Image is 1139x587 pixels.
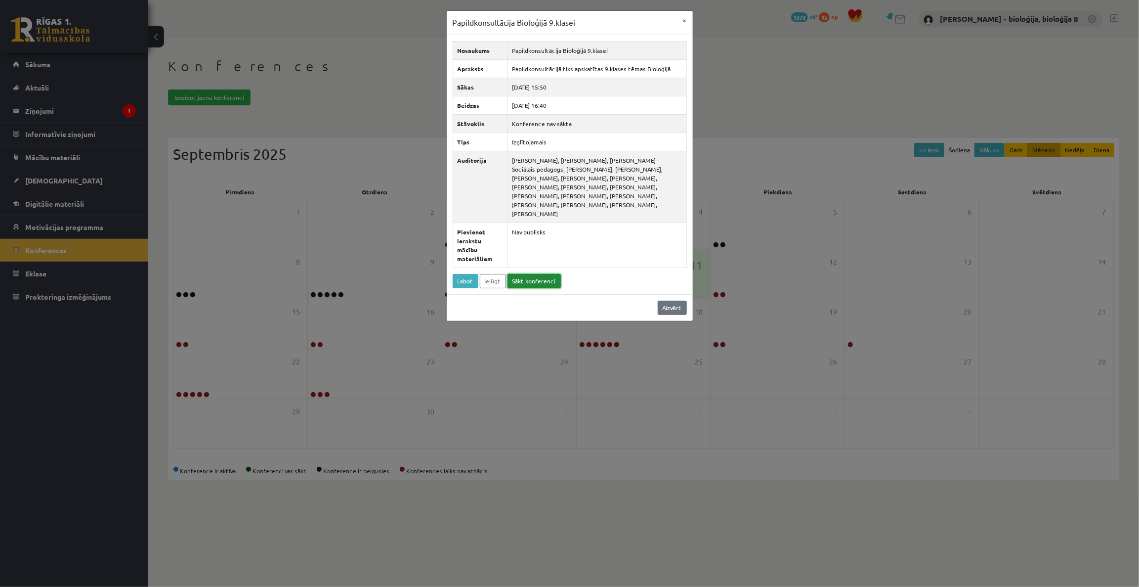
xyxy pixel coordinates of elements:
th: Stāvoklis [453,114,507,133]
th: Apraksts [453,59,507,78]
h3: Papildkonsultācija Bioloģijā 9.klasei [453,17,576,29]
th: Beidzas [453,96,507,114]
a: Aizvērt [658,301,687,315]
th: Auditorija [453,151,507,223]
td: Papildkonsultācijā tiks apskatītas 9.klases tēmas Bioloģijā [507,59,686,78]
td: Nav publisks [507,223,686,268]
td: Papildkonsultācija Bioloģijā 9.klasei [507,41,686,59]
th: Nosaukums [453,41,507,59]
td: [DATE] 15:50 [507,78,686,96]
td: Konference nav sākta [507,114,686,133]
a: Ielūgt [480,274,506,288]
th: Pievienot ierakstu mācību materiāliem [453,223,507,268]
a: Labot [453,274,478,288]
td: [PERSON_NAME], [PERSON_NAME], [PERSON_NAME] - Sociālais pedagogs, [PERSON_NAME], [PERSON_NAME], [... [507,151,686,223]
td: [DATE] 16:40 [507,96,686,114]
td: Izglītojamais [507,133,686,151]
th: Tips [453,133,507,151]
button: × [677,11,693,30]
th: Sākas [453,78,507,96]
a: Sākt konferenci [507,274,561,288]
